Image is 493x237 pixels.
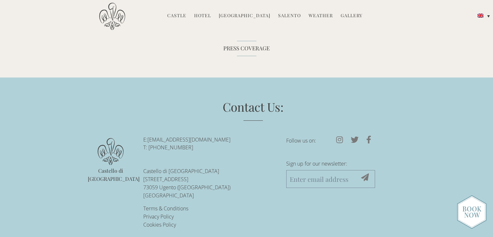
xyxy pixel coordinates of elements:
p: Castello di [GEOGRAPHIC_DATA] [STREET_ADDRESS] 73059 Ugento ([GEOGRAPHIC_DATA]) [GEOGRAPHIC_DATA] [143,167,276,199]
h3: Contact Us: [106,98,401,121]
img: logo.png [98,138,123,166]
a: Hotel [194,12,211,20]
a: Gallery [341,12,362,20]
img: Castello di Ugento [99,3,125,30]
p: Castello di [GEOGRAPHIC_DATA] [88,167,134,183]
p: E: T: [PHONE_NUMBER] [143,136,276,152]
a: Privacy Policy [143,213,174,220]
a: Castle [167,12,186,20]
p: Follow us on: [286,136,375,145]
img: new-booknow.png [457,195,487,229]
a: Cookies Policy [143,221,176,228]
a: [GEOGRAPHIC_DATA] [219,12,270,20]
a: Terms & Conditions [143,205,188,212]
a: [EMAIL_ADDRESS][DOMAIN_NAME] [147,136,230,143]
img: English [477,14,483,18]
label: Sign up for our newsletter: [286,159,375,170]
a: Weather [309,12,333,20]
a: Salento [278,12,301,20]
input: Enter email address [286,170,375,188]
